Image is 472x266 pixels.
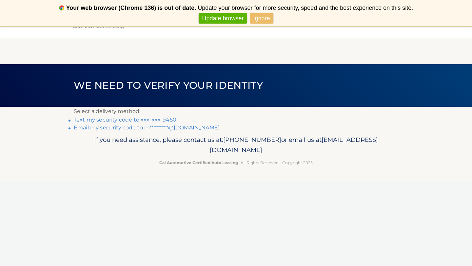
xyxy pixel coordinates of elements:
[74,124,220,131] a: Email my security code to m*********@[DOMAIN_NAME]
[250,13,273,24] a: Ignore
[78,159,394,166] p: - All Rights Reserved - Copyright 2025
[223,136,281,143] span: [PHONE_NUMBER]
[66,5,196,11] b: Your web browser (Chrome 136) is out of date.
[74,117,176,123] a: Text my security code to xxx-xxx-9450
[74,107,398,116] p: Select a delivery method:
[199,13,247,24] a: Update browser
[159,160,238,165] strong: Cal Automotive Certified Auto Leasing
[74,79,263,91] span: We need to verify your identity
[78,135,394,156] p: If you need assistance, please contact us at: or email us at
[198,5,413,11] span: Update your browser for more security, speed and the best experience on this site.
